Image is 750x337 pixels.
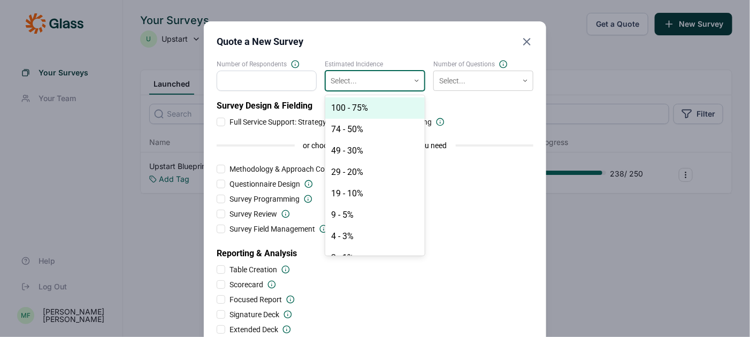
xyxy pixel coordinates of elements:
span: Survey Field Management [229,224,315,234]
span: Scorecard [229,279,263,290]
label: Estimated Incidence [325,60,425,68]
span: Extended Deck [229,324,278,335]
label: Number of Respondents [217,60,317,68]
span: Full Service Support: Strategy, design, programming & fielding [229,117,432,127]
div: 100 - 75% [325,97,425,119]
h2: Survey Design & Fielding [217,99,533,112]
div: 29 - 20% [325,162,425,183]
label: Number of Questions [433,60,533,68]
span: Signature Deck [229,309,279,320]
div: 19 - 10% [325,183,425,204]
span: Methodology & Approach Consultation [229,164,358,174]
div: 74 - 50% [325,119,425,140]
h2: Quote a New Survey [217,34,303,49]
span: Focused Report [229,294,282,305]
span: or choose only the design services you need [303,140,447,151]
div: 9 - 5% [325,204,425,226]
h2: Reporting & Analysis [217,239,533,260]
div: 2 - 1% [325,247,425,269]
button: Close [521,34,533,49]
span: Survey Programming [229,194,300,204]
span: Survey Review [229,209,277,219]
span: Table Creation [229,264,277,275]
div: 4 - 3% [325,226,425,247]
span: Questionnaire Design [229,179,300,189]
div: 49 - 30% [325,140,425,162]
